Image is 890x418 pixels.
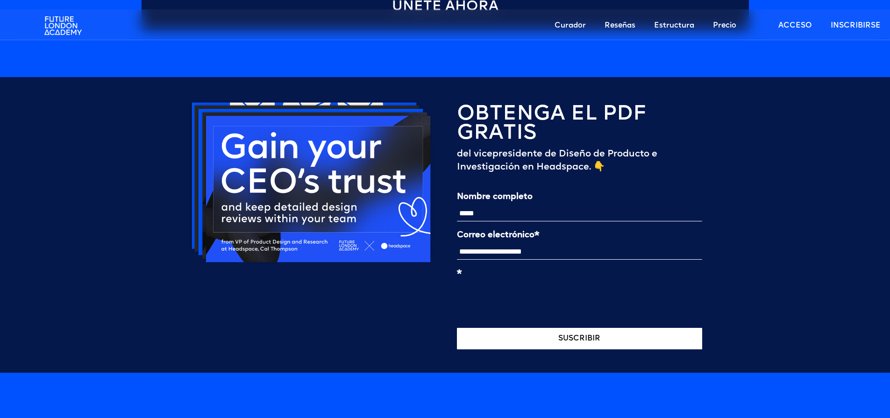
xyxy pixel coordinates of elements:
[457,282,599,319] iframe: reCAPTCHA
[831,22,881,29] font: INSCRIBIRSE
[645,12,704,40] a: Estructura
[713,22,736,29] font: Precio
[821,12,890,40] a: INSCRIBIRSE
[605,22,635,29] font: Reseñas
[595,12,645,40] a: Reseñas
[457,104,647,144] font: OBTENGA EL PDF GRATIS
[704,12,746,40] a: Precio
[555,22,586,29] font: Curador
[457,193,533,201] font: Nombre completo
[654,22,694,29] font: Estructura
[778,22,812,29] font: ACCESO
[457,231,539,239] font: Correo electrónico*
[545,12,595,40] a: Curador
[558,335,600,342] font: SUSCRIBIR
[457,328,702,349] button: SUSCRIBIR
[769,12,821,40] a: ACCESO
[457,149,657,172] font: del vicepresidente de Diseño de Producto e Investigación en Headspace. 👇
